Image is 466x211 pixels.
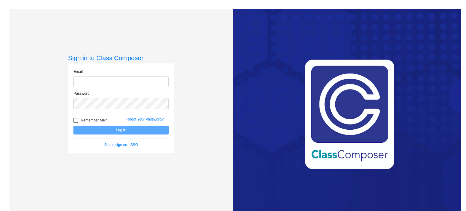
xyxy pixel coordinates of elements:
label: Email [73,69,83,74]
h3: Sign in to Class Composer [68,54,174,62]
button: Log In [73,126,169,134]
label: Password [73,91,89,96]
span: Remember Me? [81,117,107,124]
a: Single sign on - SSO [104,143,138,147]
a: Forgot Your Password? [126,117,164,121]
